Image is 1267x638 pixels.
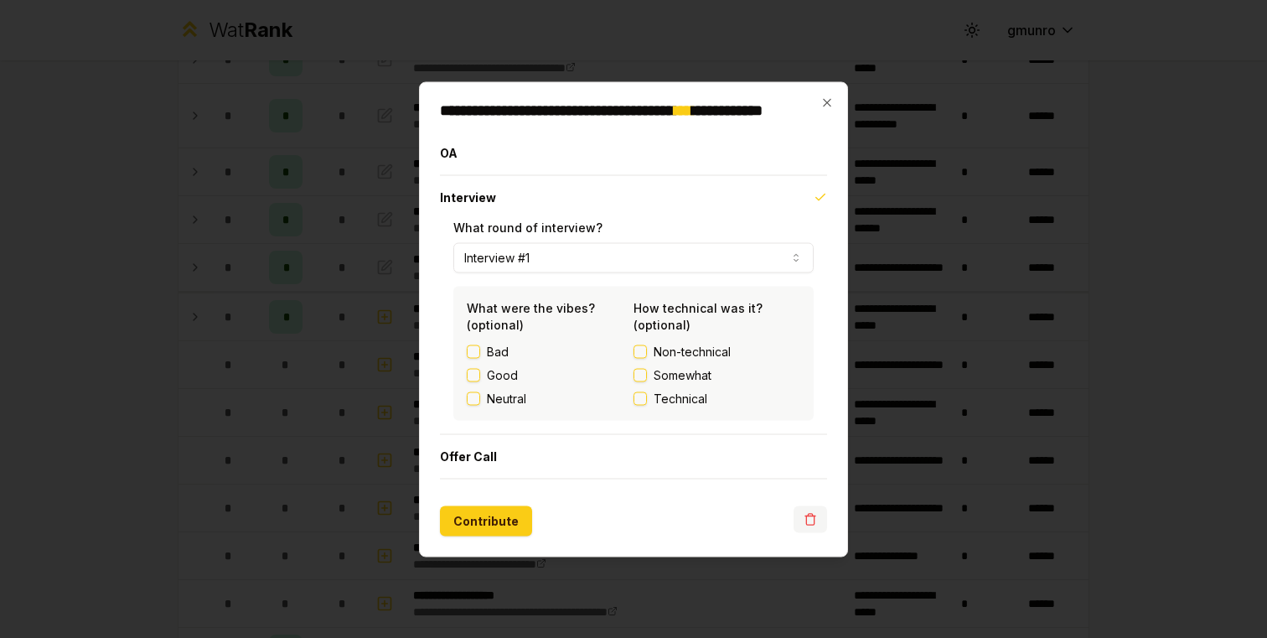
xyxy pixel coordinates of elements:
[654,366,711,383] span: Somewhat
[487,343,509,360] label: Bad
[633,300,763,331] label: How technical was it? (optional)
[440,506,532,536] button: Contribute
[487,390,526,407] label: Neutral
[440,175,827,219] button: Interview
[440,131,827,174] button: OA
[487,366,518,383] label: Good
[453,220,602,234] label: What round of interview?
[633,368,647,381] button: Somewhat
[654,390,707,407] span: Technical
[440,219,827,433] div: Interview
[440,434,827,478] button: Offer Call
[654,343,731,360] span: Non-technical
[633,345,647,358] button: Non-technical
[633,392,647,405] button: Technical
[467,300,595,331] label: What were the vibes? (optional)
